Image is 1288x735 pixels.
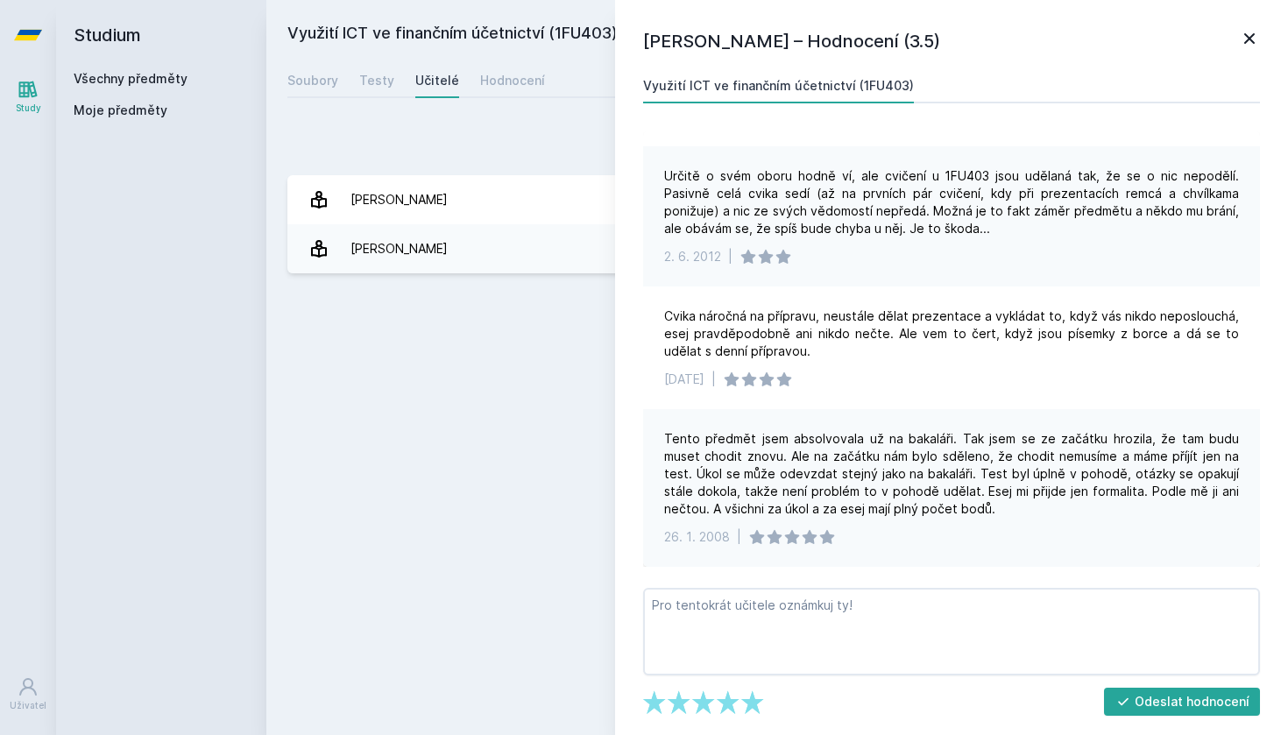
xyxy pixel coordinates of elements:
div: | [728,248,732,265]
div: Hodnocení [480,72,545,89]
a: Uživatel [4,668,53,721]
div: [PERSON_NAME] [350,231,448,266]
a: Všechny předměty [74,71,188,86]
div: Učitelé [415,72,459,89]
a: Study [4,70,53,124]
div: [PERSON_NAME] [350,182,448,217]
a: Soubory [287,63,338,98]
a: [PERSON_NAME] 5 hodnocení 4.6 [287,224,1267,273]
div: Soubory [287,72,338,89]
span: Moje předměty [74,102,167,119]
a: Hodnocení [480,63,545,98]
div: Study [16,102,41,115]
h2: Využití ICT ve finančním účetnictví (1FU403) [287,21,1071,49]
a: Učitelé [415,63,459,98]
div: Testy [359,72,394,89]
a: Testy [359,63,394,98]
div: Uživatel [10,699,46,712]
a: [PERSON_NAME] 6 hodnocení 3.5 [287,175,1267,224]
div: 2. 6. 2012 [664,248,721,265]
div: Určitě o svém oboru hodně ví, ale cvičení u 1FU403 jsou udělaná tak, že se o nic nepodělí. Pasivn... [664,167,1239,237]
